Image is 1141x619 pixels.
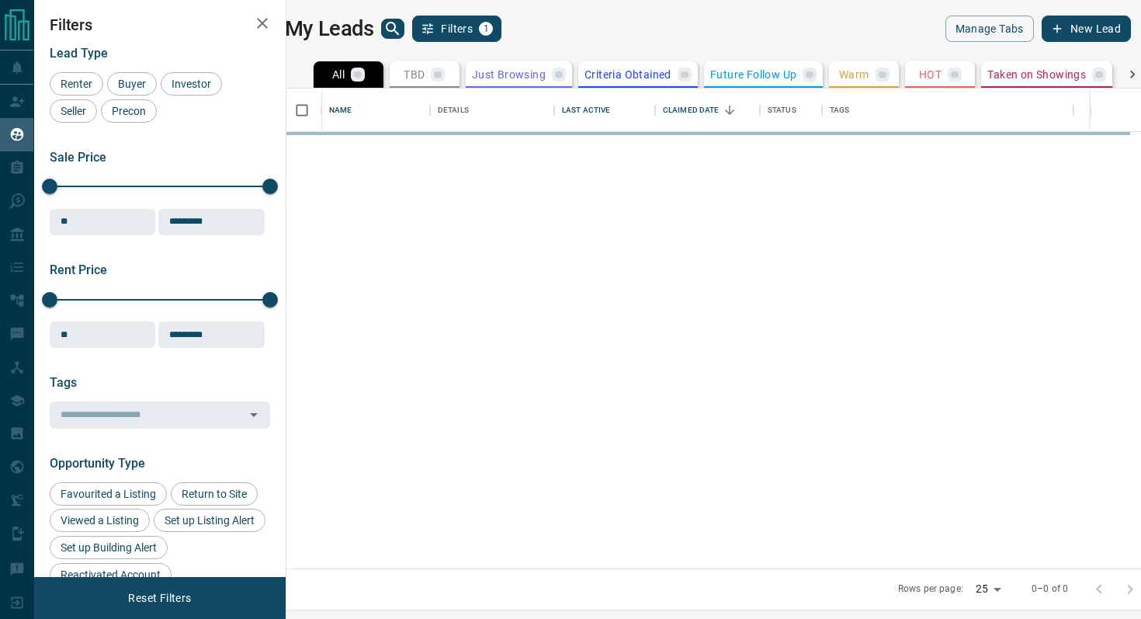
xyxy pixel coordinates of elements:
p: Taken on Showings [987,69,1086,80]
p: All [332,69,345,80]
span: Opportunity Type [50,456,145,471]
p: Future Follow Up [710,69,796,80]
div: Renter [50,72,103,96]
span: 1 [480,23,491,34]
div: Return to Site [171,482,258,506]
button: Manage Tabs [945,16,1034,42]
div: Details [430,89,554,132]
div: Last Active [554,89,655,132]
div: Details [438,89,469,132]
button: Reset Filters [118,585,201,611]
span: Set up Listing Alert [159,514,260,527]
div: Tags [822,89,1073,132]
span: Investor [166,78,217,90]
div: Name [329,89,352,132]
p: Rows per page: [898,582,963,596]
span: Sale Price [50,150,106,165]
h1: My Leads [285,16,374,41]
button: Sort [719,99,740,121]
div: Viewed a Listing [50,509,150,532]
p: Criteria Obtained [584,69,671,80]
p: HOT [919,69,942,80]
span: Precon [106,105,151,117]
span: Seller [55,105,92,117]
div: Favourited a Listing [50,482,167,506]
span: Lead Type [50,46,108,61]
p: 0–0 of 0 [1032,582,1068,596]
div: Buyer [107,72,157,96]
div: Name [321,89,430,132]
button: New Lead [1042,16,1131,42]
h2: Filters [50,16,270,34]
span: Viewed a Listing [55,514,144,527]
button: search button [381,19,404,39]
div: Status [768,89,796,132]
span: Return to Site [176,488,252,500]
div: Investor [161,72,222,96]
div: Reactivated Account [50,563,172,586]
span: Tags [50,375,77,390]
span: Rent Price [50,263,107,277]
div: Seller [50,99,97,123]
p: Warm [839,69,869,80]
span: Buyer [113,78,151,90]
span: Renter [55,78,98,90]
div: Precon [101,99,157,123]
div: Status [760,89,822,132]
div: Last Active [562,89,610,132]
p: TBD [404,69,425,80]
span: Set up Building Alert [55,541,162,554]
span: Favourited a Listing [55,488,161,500]
div: Claimed Date [663,89,720,132]
button: Open [243,404,265,426]
div: Set up Building Alert [50,536,168,559]
span: Reactivated Account [55,569,166,581]
div: Tags [830,89,850,132]
button: Filters1 [412,16,501,42]
div: Claimed Date [655,89,760,132]
div: 25 [969,578,1007,600]
p: Just Browsing [472,69,546,80]
div: Set up Listing Alert [154,509,265,532]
